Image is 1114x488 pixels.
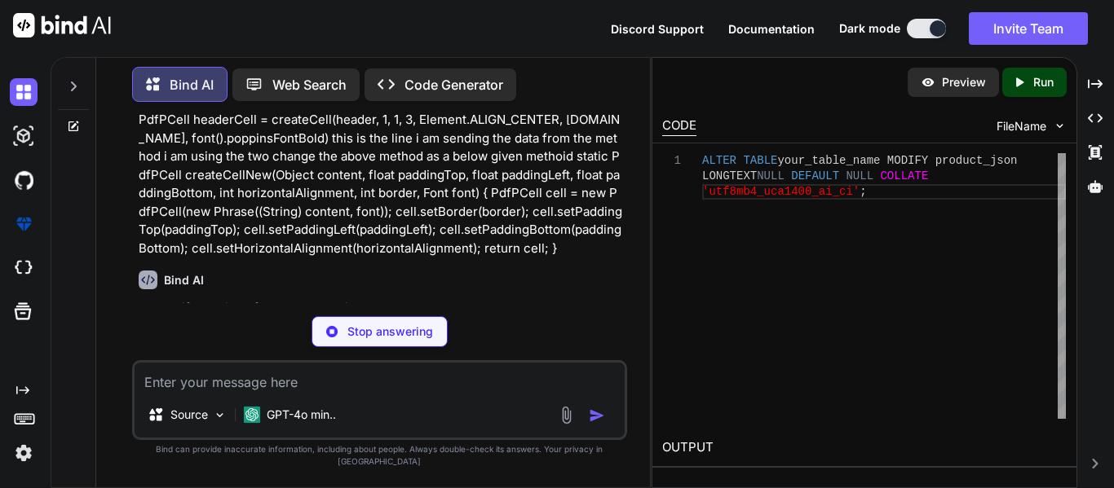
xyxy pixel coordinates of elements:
[10,166,38,194] img: githubDark
[846,169,873,182] span: NULL
[10,78,38,106] img: darkChat
[702,185,860,198] span: 'utf8mb4_uca1400_ai_ci'
[164,272,204,288] h6: Bind AI
[791,169,839,182] span: DEFAULT
[969,12,1088,45] button: Invite Team
[132,443,627,468] p: Bind can provide inaccurate information, including about people. Always double-check its answers....
[662,117,696,136] div: CODE
[170,75,214,95] p: Bind AI
[139,111,624,257] p: PdfPCell headerCell = createCell(header, 1, 1, 3, Element.ALIGN_CENTER, [DOMAIN_NAME], font().pop...
[880,169,928,182] span: COLLATE
[272,75,347,95] p: Web Search
[170,407,208,423] p: Source
[10,254,38,282] img: cloudideIcon
[1053,119,1067,133] img: chevron down
[347,323,433,340] p: Stop answering
[702,169,757,182] span: LONGTEXT
[10,439,38,467] img: settings
[139,299,624,318] p: To modify the line of code you provided
[652,429,1076,467] h2: OUTPUT
[611,20,704,37] button: Discord Support
[921,75,935,90] img: preview
[13,13,111,37] img: Bind AI
[728,22,815,36] span: Documentation
[557,406,576,424] img: attachment
[997,118,1046,134] span: FileName
[267,407,336,423] p: GPT-4o min..
[702,154,736,167] span: ALTER
[777,154,1017,167] span: your_table_name MODIFY product_json
[839,20,900,37] span: Dark mode
[942,74,986,90] p: Preview
[10,210,38,238] img: premium
[611,22,704,36] span: Discord Support
[213,408,227,422] img: Pick Models
[743,154,777,167] span: TABLE
[589,407,605,424] img: icon
[662,153,681,169] div: 1
[404,75,503,95] p: Code Generator
[757,169,785,182] span: NULL
[10,122,38,150] img: darkAi-studio
[728,20,815,37] button: Documentation
[1033,74,1054,90] p: Run
[860,185,866,198] span: ;
[244,407,260,423] img: GPT-4o mini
